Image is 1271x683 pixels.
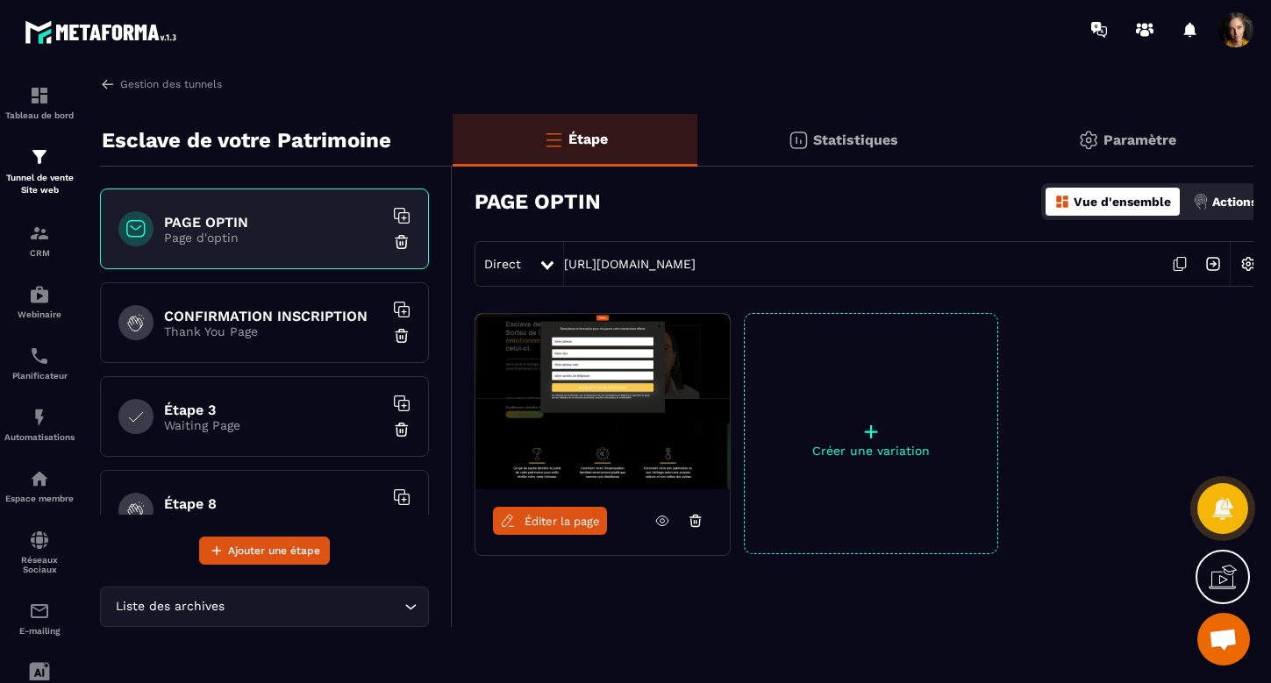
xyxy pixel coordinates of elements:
[475,314,730,489] img: image
[111,597,228,616] span: Liste des archives
[1197,613,1250,665] div: Ouvrir le chat
[164,231,383,245] p: Page d'optin
[164,308,383,324] h6: CONFIRMATION INSCRIPTION
[525,515,600,528] span: Éditer la page
[4,587,75,649] a: emailemailE-mailing
[164,418,383,432] p: Waiting Page
[25,16,182,48] img: logo
[29,223,50,244] img: formation
[1232,247,1265,281] img: setting-w.858f3a88.svg
[1054,194,1070,210] img: dashboard-orange.40269519.svg
[1193,194,1209,210] img: actions.d6e523a2.png
[788,130,809,151] img: stats.20deebd0.svg
[29,85,50,106] img: formation
[4,494,75,503] p: Espace membre
[164,324,383,338] p: Thank You Page
[393,421,411,438] img: trash
[29,146,50,167] img: formation
[484,257,521,271] span: Direct
[4,516,75,587] a: social-networksocial-networkRéseaux Sociaux
[4,432,75,442] p: Automatisations
[29,407,50,428] img: automations
[199,537,330,565] button: Ajouter une étape
[493,507,607,535] a: Éditer la page
[164,512,383,526] p: Thank You Page
[475,189,601,214] h3: PAGE OPTIN
[100,76,222,92] a: Gestion des tunnels
[4,248,75,258] p: CRM
[29,468,50,489] img: automations
[745,419,997,444] p: +
[102,123,391,158] p: Esclave de votre Patrimoine
[4,555,75,574] p: Réseaux Sociaux
[4,210,75,271] a: formationformationCRM
[4,271,75,332] a: automationsautomationsWebinaire
[4,133,75,210] a: formationformationTunnel de vente Site web
[4,626,75,636] p: E-mailing
[1078,130,1099,151] img: setting-gr.5f69749f.svg
[29,345,50,366] img: scheduler
[100,587,429,627] div: Search for option
[164,495,383,512] h6: Étape 8
[1212,195,1257,209] p: Actions
[4,110,75,120] p: Tableau de bord
[164,402,383,418] h6: Étape 3
[1196,247,1230,281] img: arrow-next.bcc2205e.svg
[164,214,383,231] h6: PAGE OPTIN
[29,284,50,305] img: automations
[4,172,75,196] p: Tunnel de vente Site web
[543,129,564,150] img: bars-o.4a397970.svg
[1074,195,1171,209] p: Vue d'ensemble
[4,309,75,319] p: Webinaire
[568,131,608,147] p: Étape
[813,132,898,148] p: Statistiques
[4,394,75,455] a: automationsautomationsAutomatisations
[393,327,411,345] img: trash
[100,76,116,92] img: arrow
[29,530,50,551] img: social-network
[29,601,50,622] img: email
[228,542,320,559] span: Ajouter une étape
[745,444,997,458] p: Créer une variation
[393,233,411,251] img: trash
[228,597,400,616] input: Search for option
[4,455,75,516] a: automationsautomationsEspace membre
[4,371,75,381] p: Planificateur
[1103,132,1176,148] p: Paramètre
[4,72,75,133] a: formationformationTableau de bord
[4,332,75,394] a: schedulerschedulerPlanificateur
[564,257,696,271] a: [URL][DOMAIN_NAME]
